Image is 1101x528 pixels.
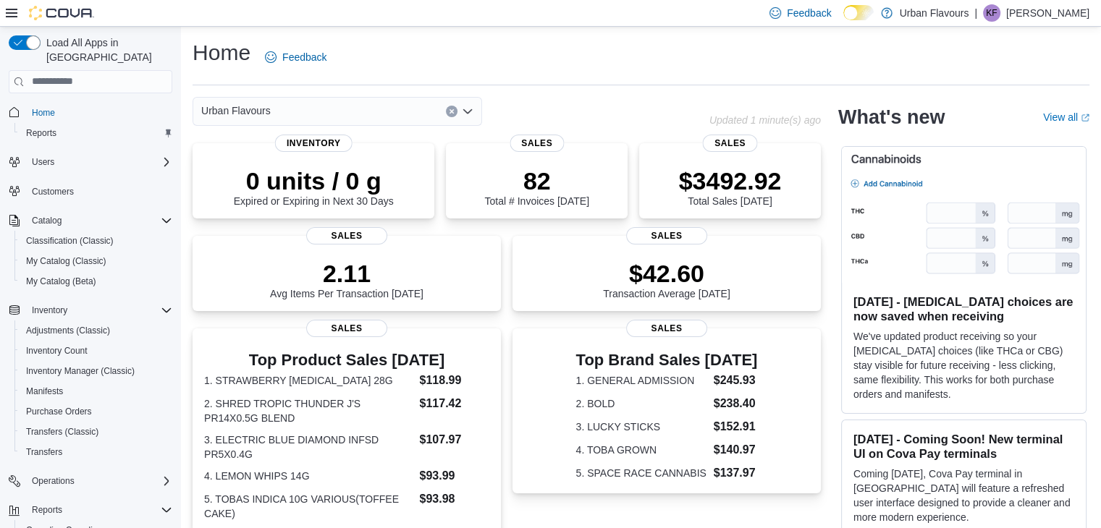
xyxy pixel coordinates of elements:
a: Classification (Classic) [20,232,119,250]
span: Adjustments (Classic) [26,325,110,336]
h3: Top Brand Sales [DATE] [576,352,758,369]
dd: $137.97 [714,464,758,482]
button: Transfers [14,442,178,462]
span: Inventory Count [20,342,172,359]
span: Manifests [26,386,63,397]
dt: 2. SHRED TROPIC THUNDER J'S PR14X0.5G BLEND [204,396,413,425]
dt: 5. TOBAS INDICA 10G VARIOUS(TOFFEE CAKE) [204,492,413,521]
a: Inventory Count [20,342,93,359]
p: 82 [484,166,589,195]
dd: $118.99 [419,372,489,389]
dt: 3. ELECTRIC BLUE DIAMOND INFSD PR5X0.4G [204,433,413,461]
a: Reports [20,124,62,142]
span: Sales [306,227,387,244]
span: KF [986,4,997,22]
span: Sales [626,320,707,337]
span: Inventory Manager (Classic) [26,365,135,377]
span: Inventory Count [26,345,88,357]
span: Transfers (Classic) [26,426,98,438]
p: We've updated product receiving so your [MEDICAL_DATA] choices (like THCa or CBG) stay visible fo... [853,329,1074,401]
div: Kris Friesen [983,4,1000,22]
a: Manifests [20,383,69,400]
dt: 5. SPACE RACE CANNABIS [576,466,708,480]
span: My Catalog (Beta) [20,273,172,290]
input: Dark Mode [843,5,874,20]
p: Updated 1 minute(s) ago [709,114,821,126]
dd: $93.99 [419,467,489,485]
a: Purchase Orders [20,403,98,420]
span: Sales [703,135,757,152]
dd: $245.93 [714,372,758,389]
span: Classification (Classic) [26,235,114,247]
a: Feedback [259,43,332,72]
h1: Home [193,38,250,67]
button: Reports [14,123,178,143]
span: Home [26,103,172,122]
button: Customers [3,181,178,202]
p: $3492.92 [679,166,782,195]
span: Customers [26,182,172,200]
span: Operations [32,475,75,487]
p: Urban Flavours [900,4,969,22]
button: Catalog [26,212,67,229]
span: Purchase Orders [26,406,92,417]
div: Transaction Average [DATE] [603,259,730,299]
div: Avg Items Per Transaction [DATE] [270,259,423,299]
button: My Catalog (Beta) [14,271,178,291]
span: Inventory [275,135,353,152]
button: Inventory [26,302,73,319]
span: Operations [26,472,172,490]
dt: 2. BOLD [576,396,708,411]
img: Cova [29,6,94,20]
span: Feedback [787,6,831,20]
button: Reports [26,501,68,519]
dd: $140.97 [714,441,758,459]
button: Operations [26,472,80,490]
a: Customers [26,183,80,200]
div: Total Sales [DATE] [679,166,782,207]
button: Adjustments (Classic) [14,320,178,341]
span: Home [32,107,55,119]
span: Customers [32,186,74,197]
span: My Catalog (Classic) [20,252,172,270]
p: [PERSON_NAME] [1006,4,1089,22]
p: 0 units / 0 g [234,166,394,195]
dt: 1. GENERAL ADMISSION [576,373,708,388]
dt: 4. LEMON WHIPS 14G [204,469,413,483]
span: Reports [26,501,172,519]
span: Inventory [26,302,172,319]
span: Catalog [26,212,172,229]
div: Total # Invoices [DATE] [484,166,589,207]
span: Adjustments (Classic) [20,322,172,339]
a: Inventory Manager (Classic) [20,362,140,380]
button: Operations [3,471,178,491]
dd: $107.97 [419,431,489,448]
span: Inventory [32,305,67,316]
dt: 1. STRAWBERRY [MEDICAL_DATA] 28G [204,373,413,388]
span: Transfers [26,446,62,458]
h3: [DATE] - [MEDICAL_DATA] choices are now saved when receiving [853,294,1074,323]
p: Coming [DATE], Cova Pay terminal in [GEOGRAPHIC_DATA] will feature a refreshed user interface des... [853,467,1074,524]
dt: 4. TOBA GROWN [576,443,708,457]
p: 2.11 [270,259,423,288]
span: Reports [26,127,56,139]
span: Sales [306,320,387,337]
a: View allExternal link [1043,111,1089,123]
a: Adjustments (Classic) [20,322,116,339]
span: Sales [510,135,564,152]
button: Users [26,153,60,171]
span: My Catalog (Classic) [26,255,106,267]
a: My Catalog (Classic) [20,252,112,270]
div: Expired or Expiring in Next 30 Days [234,166,394,207]
span: Dark Mode [843,20,844,21]
dt: 3. LUCKY STICKS [576,420,708,434]
span: Catalog [32,215,62,226]
p: $42.60 [603,259,730,288]
svg: External link [1081,114,1089,122]
span: Transfers [20,443,172,461]
button: Open list of options [462,106,473,117]
button: Inventory [3,300,178,320]
span: My Catalog (Beta) [26,276,96,287]
dd: $93.98 [419,490,489,508]
button: Classification (Classic) [14,231,178,251]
